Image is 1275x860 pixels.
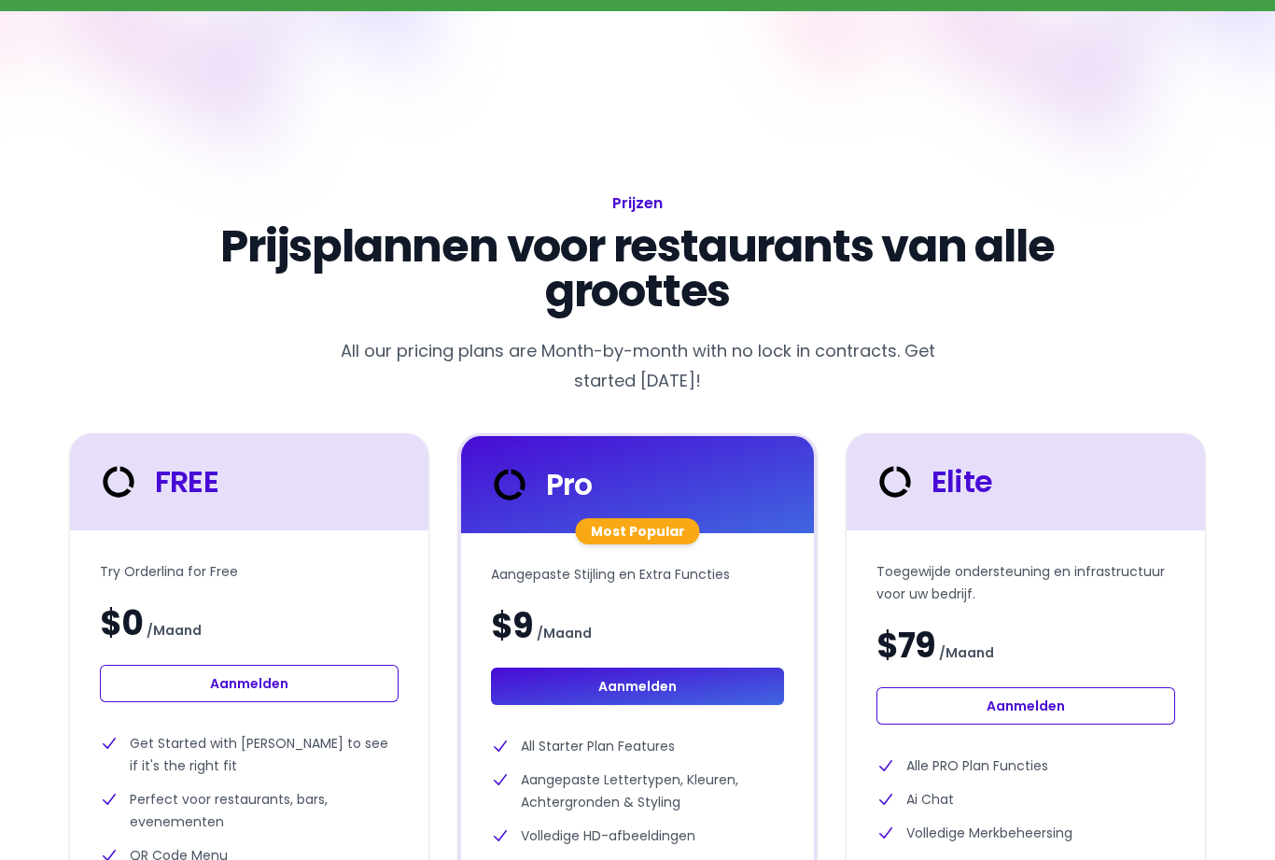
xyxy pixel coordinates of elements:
[100,561,399,584] p: Try Orderlina for Free
[491,669,784,706] a: Aanmelden
[876,823,1175,845] li: Volledige Merkbeheersing
[491,736,784,758] li: All Starter Plan Features
[876,561,1175,606] p: Toegewijde ondersteuning en infrastructuur voor uw bedrijf.
[537,623,592,645] span: / Maand
[100,606,143,643] span: $0
[324,337,951,397] p: All our pricing plans are Month-by-month with no lock in contracts. Get started [DATE]!
[491,609,533,646] span: $9
[876,628,935,666] span: $79
[96,460,218,505] div: FREE
[576,519,700,545] div: Most Popular
[100,666,399,703] a: Aanmelden
[876,688,1175,726] a: Aanmelden
[100,733,399,778] li: Get Started with [PERSON_NAME] to see if it's the right fit
[491,769,784,814] li: Aangepaste Lettertypen, Kleuren, Achtergronden & Styling
[873,460,992,505] div: Elite
[876,789,1175,811] li: Ai Chat
[219,191,1056,218] h1: Prijzen
[147,620,202,642] span: / Maand
[939,642,994,665] span: / Maand
[219,225,1056,315] p: Prijsplannen voor restaurants van alle groottes
[491,825,784,848] li: Volledige HD-afbeeldingen
[487,463,593,508] div: Pro
[491,564,784,586] p: Aangepaste Stijling en Extra Functies
[876,755,1175,778] li: Alle PRO Plan Functies
[100,789,399,834] li: Perfect voor restaurants, bars, evenementen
